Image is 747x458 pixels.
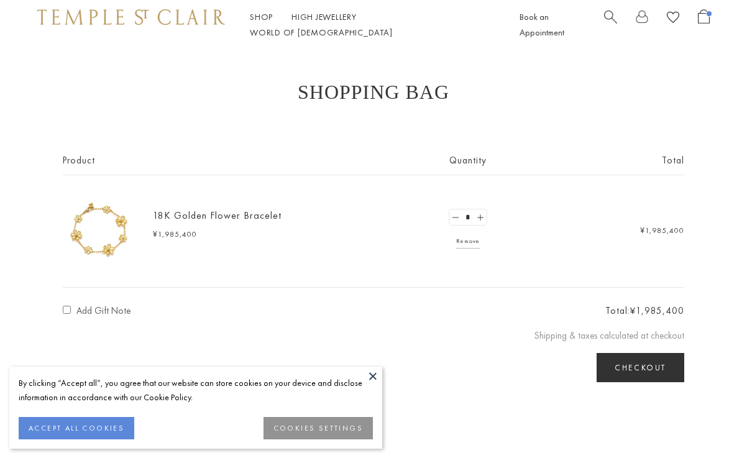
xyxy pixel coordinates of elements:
img: Temple St. Clair [37,9,225,24]
a: Book an Appointment [520,11,564,38]
a: ShopShop [250,11,273,22]
button: Checkout [597,353,684,382]
a: Set quantity to 2 [474,209,487,225]
button: COOKIES SETTINGS [264,417,373,439]
a: Remove [456,234,480,248]
a: Set quantity to 0 [449,209,462,225]
span: ¥1,985,400 [640,225,684,237]
a: Search [604,9,617,40]
a: World of [DEMOGRAPHIC_DATA]World of [DEMOGRAPHIC_DATA] [250,27,392,38]
button: ACCEPT ALL COOKIES [19,417,134,439]
a: High JewelleryHigh Jewellery [291,11,357,22]
label: Add Gift Note [76,305,131,317]
a: View Wishlist [667,9,679,29]
span: Product [63,153,137,175]
p: Total: [373,303,684,319]
span: Quantity [401,153,534,175]
nav: Main navigation [250,9,492,40]
h1: Shopping Bag [50,81,697,103]
span: Total [534,153,684,175]
p: Shipping & taxes calculated at checkout [373,328,684,344]
span: ¥1,985,400 [630,305,684,317]
a: Open Shopping Bag [698,9,710,40]
span: ¥1,985,400 [153,229,197,241]
a: 18K Golden Flower Bracelet [153,209,282,222]
div: By clicking “Accept all”, you agree that our website can store cookies on your device and disclos... [19,376,373,405]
